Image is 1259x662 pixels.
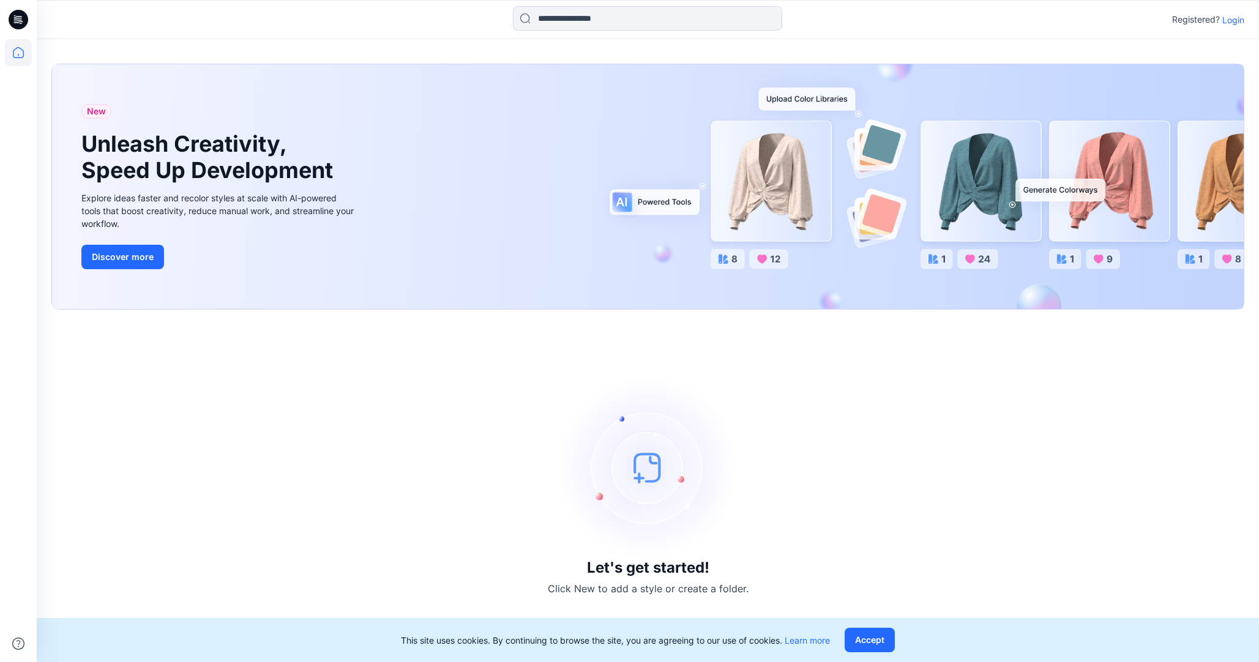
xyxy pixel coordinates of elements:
div: Explore ideas faster and recolor styles at scale with AI-powered tools that boost creativity, red... [81,192,357,230]
p: Click New to add a style or create a folder. [548,581,749,596]
button: Accept [845,628,895,652]
button: Discover more [81,245,164,269]
img: empty-state-image.svg [556,376,740,559]
h1: Unleash Creativity, Speed Up Development [81,131,338,184]
h3: Let's get started! [587,559,709,576]
a: Learn more [785,635,830,645]
a: Discover more [81,245,357,269]
p: Login [1222,13,1244,26]
p: This site uses cookies. By continuing to browse the site, you are agreeing to our use of cookies. [401,634,830,647]
span: New [87,104,106,119]
p: Registered? [1172,12,1220,27]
